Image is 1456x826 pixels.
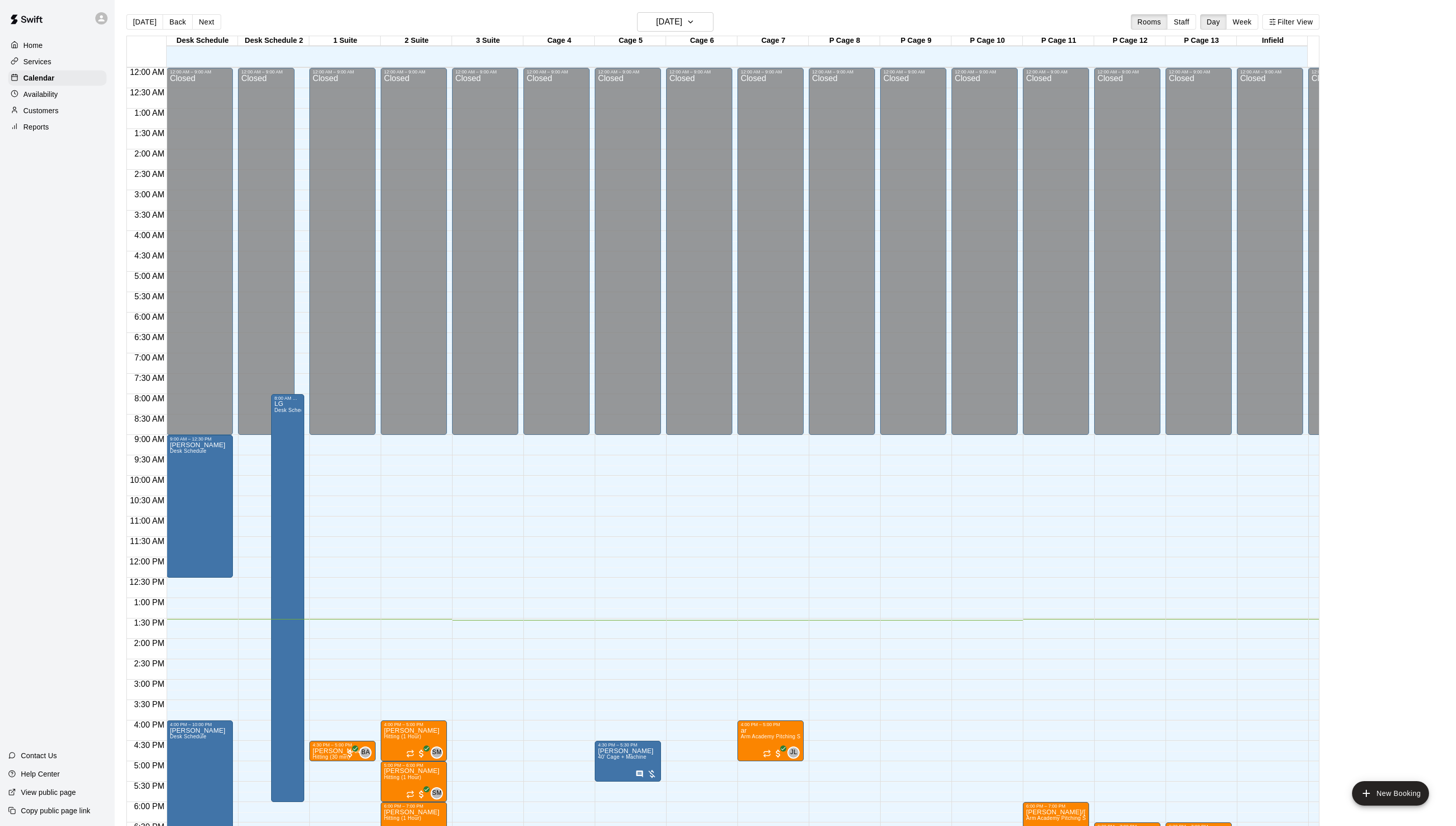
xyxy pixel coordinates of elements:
div: Closed [1169,74,1229,438]
div: 12:00 AM – 9:00 AM: Closed [452,68,518,435]
span: 7:30 AM [132,374,167,382]
div: Infield [1237,36,1308,46]
div: P Cage 8 [809,36,880,46]
div: 6:00 PM – 7:00 PM [1026,804,1086,809]
span: All customers have paid [416,748,427,759]
p: Availability [23,89,58,99]
span: Hitting (1 Hour) [384,815,421,821]
div: 12:00 AM – 9:00 AM [312,69,373,74]
span: 10:30 AM [127,496,167,505]
a: Services [8,54,107,69]
span: 12:00 AM [127,68,167,76]
div: 12:00 AM – 9:00 AM: Closed [1094,68,1160,435]
span: 12:00 PM [127,557,167,566]
div: 12:00 AM – 9:00 AM [1311,69,1371,74]
span: Recurring event [406,750,414,758]
span: Hitting (1 Hour) [384,775,421,780]
div: 4:30 PM – 5:30 PM: 40’ Cage + Machine [595,741,661,782]
a: Customers [8,103,107,118]
div: Closed [669,74,729,438]
span: 5:00 PM [131,761,167,770]
div: 12:00 AM – 9:00 AM: Closed [880,68,946,435]
div: 12:00 AM – 9:00 AM: Closed [809,68,875,435]
span: Recurring event [406,790,414,798]
span: 3:30 AM [132,211,167,219]
div: 12:00 AM – 9:00 AM [955,69,1015,74]
span: Johnnie Larossa [791,746,800,759]
div: 12:00 AM – 9:00 AM [883,69,943,74]
div: 12:00 AM – 9:00 AM: Closed [595,68,661,435]
div: 12:00 AM – 9:00 AM [1026,69,1086,74]
a: Availability [8,87,107,102]
div: 12:00 AM – 9:00 AM [384,69,444,74]
span: 3:00 PM [131,680,167,688]
div: Reports [8,119,107,135]
div: Closed [812,74,872,438]
p: Customers [23,106,59,116]
div: 12:00 AM – 9:00 AM: Closed [381,68,447,435]
div: 3 Suite [452,36,523,46]
span: 5:30 AM [132,292,167,301]
div: 12:00 AM – 9:00 AM [241,69,292,74]
div: 4:00 PM – 5:00 PM: Jax Miller [381,720,447,761]
div: 4:00 PM – 5:00 PM [740,722,801,727]
div: 9:00 AM – 12:30 PM: Debbie [167,435,233,578]
div: Closed [1026,74,1086,438]
div: Closed [1311,74,1371,438]
div: Desk Schedule 2 [238,36,309,46]
div: Closed [455,74,515,438]
div: Closed [883,74,943,438]
span: Desk Schedule [170,448,206,454]
span: 1:30 PM [131,618,167,627]
div: Cage 6 [666,36,737,46]
span: 5:00 AM [132,272,167,280]
div: P Cage 9 [880,36,951,46]
span: 3:30 PM [131,700,167,709]
div: 12:00 AM – 9:00 AM [526,69,587,74]
div: 12:00 AM – 9:00 AM: Closed [167,68,233,435]
span: 5:30 PM [131,782,167,790]
div: 12:00 AM – 9:00 AM [598,69,658,74]
button: [DATE] [637,12,713,32]
div: 12:00 AM – 9:00 AM [455,69,515,74]
div: P Cage 11 [1023,36,1094,46]
p: View public page [21,787,76,797]
div: Closed [384,74,444,438]
span: JL [790,747,797,758]
div: Closed [312,74,373,438]
span: 10:00 AM [127,476,167,484]
button: Filter View [1262,14,1319,30]
div: 2 Suite [381,36,452,46]
div: 4:00 PM – 5:00 PM [384,722,444,727]
span: Steve Malvagna [435,787,443,799]
div: 9:00 AM – 12:30 PM [170,436,230,442]
span: 7:00 AM [132,353,167,362]
div: 12:00 AM – 9:00 AM: Closed [1308,68,1374,435]
span: 4:30 AM [132,251,167,260]
button: Rooms [1131,14,1168,30]
div: 4:00 PM – 10:00 PM [170,722,230,727]
p: Calendar [23,73,55,83]
div: 12:00 AM – 9:00 AM [1240,69,1300,74]
div: 12:00 AM – 9:00 AM: Closed [737,68,804,435]
div: 6:00 PM – 7:00 PM [384,804,444,809]
span: Recurring event [763,750,771,758]
p: Copy public page link [21,806,90,816]
a: Home [8,38,107,53]
div: 12:00 AM – 9:00 AM [1097,69,1157,74]
p: Services [23,57,51,67]
span: BA [361,747,370,758]
a: Calendar [8,70,107,86]
div: Cage 5 [595,36,666,46]
button: Back [163,14,193,30]
span: Brian Anderson [363,746,372,759]
div: 8:00 AM – 6:00 PM: LG [271,394,304,802]
div: Closed [1097,74,1157,438]
span: 4:00 AM [132,231,167,240]
span: 3:00 AM [132,190,167,199]
span: SM [432,788,442,798]
span: 12:30 AM [127,88,167,97]
span: 8:30 AM [132,415,167,423]
div: Closed [955,74,1015,438]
